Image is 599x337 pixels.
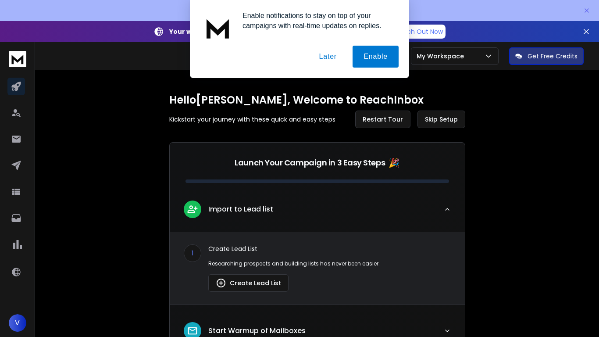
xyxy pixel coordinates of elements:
[208,260,451,267] p: Researching prospects and building lists has never been easier.
[9,314,26,332] button: V
[216,278,226,288] img: lead
[200,11,235,46] img: notification icon
[208,244,451,253] p: Create Lead List
[389,157,399,169] span: 🎉
[170,232,465,304] div: leadImport to Lead list
[308,46,347,68] button: Later
[170,194,465,232] button: leadImport to Lead list
[169,93,465,107] h1: Hello [PERSON_NAME] , Welcome to ReachInbox
[235,157,385,169] p: Launch Your Campaign in 3 Easy Steps
[235,11,399,31] div: Enable notifications to stay on top of your campaigns with real-time updates on replies.
[184,244,201,262] div: 1
[169,115,335,124] p: Kickstart your journey with these quick and easy steps
[353,46,399,68] button: Enable
[208,274,289,292] button: Create Lead List
[355,111,410,128] button: Restart Tour
[425,115,458,124] span: Skip Setup
[187,325,198,337] img: lead
[417,111,465,128] button: Skip Setup
[187,204,198,215] img: lead
[208,204,273,215] p: Import to Lead list
[208,326,306,336] p: Start Warmup of Mailboxes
